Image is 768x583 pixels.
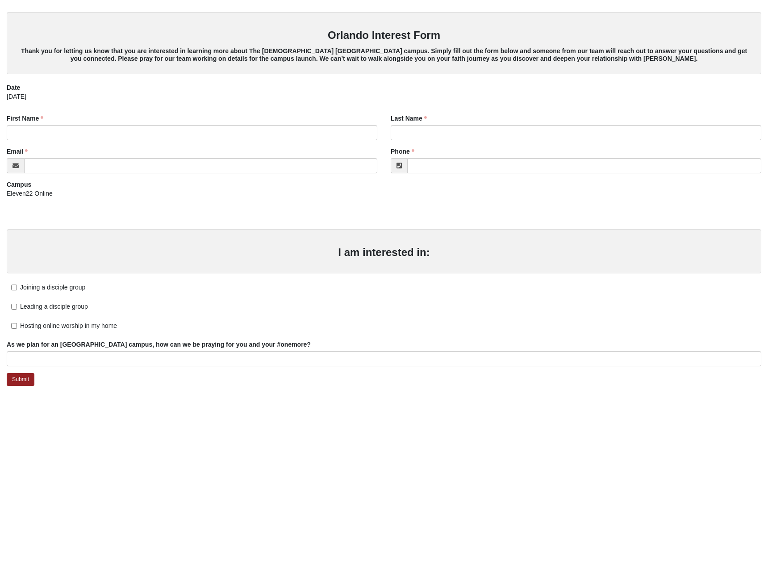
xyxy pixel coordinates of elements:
[7,114,43,123] label: First Name
[7,147,28,156] label: Email
[16,47,752,63] h5: Thank you for letting us know that you are interested in learning more about The [DEMOGRAPHIC_DAT...
[16,246,752,259] h3: I am interested in:
[20,284,85,291] span: Joining a disciple group
[7,83,20,92] label: Date
[7,92,761,107] div: [DATE]
[20,322,117,329] span: Hosting online worship in my home
[391,114,427,123] label: Last Name
[7,180,31,189] label: Campus
[11,323,17,329] input: Hosting online worship in my home
[7,373,34,386] a: Submit
[11,285,17,290] input: Joining a disciple group
[16,29,752,42] h3: Orlando Interest Form
[20,303,88,310] span: Leading a disciple group
[391,147,414,156] label: Phone
[7,340,311,349] label: As we plan for an [GEOGRAPHIC_DATA] campus, how can we be praying for you and your #onemore?
[11,304,17,310] input: Leading a disciple group
[7,189,377,204] div: Eleven22 Online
